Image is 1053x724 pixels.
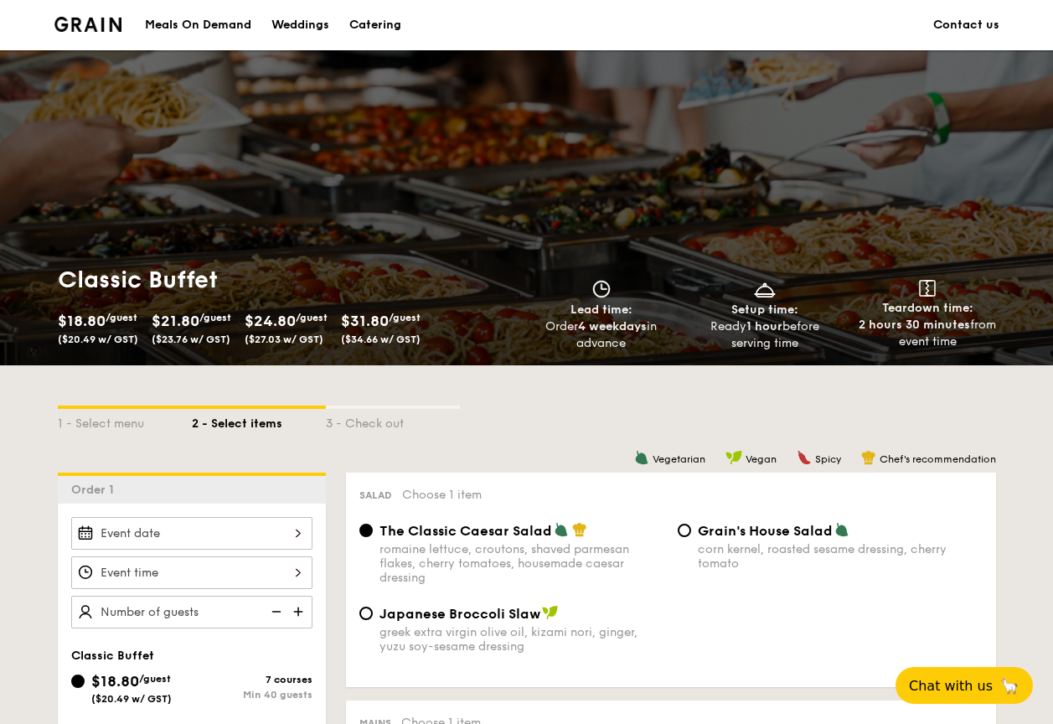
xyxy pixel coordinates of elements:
[589,280,614,298] img: icon-clock.2db775ea.svg
[578,319,647,334] strong: 4 weekdays
[402,488,482,502] span: Choose 1 item
[379,606,540,622] span: Japanese Broccoli Slaw
[379,625,664,654] div: greek extra virgin olive oil, kizami nori, ginger, yuzu soy-sesame dressing
[853,317,1003,350] div: from event time
[919,280,936,297] img: icon-teardown.65201eee.svg
[752,280,777,298] img: icon-dish.430c3a2e.svg
[359,524,373,537] input: The Classic Caesar Saladromaine lettuce, croutons, shaved parmesan flakes, cherry tomatoes, house...
[861,450,876,465] img: icon-chef-hat.a58ddaea.svg
[896,667,1033,704] button: Chat with us🦙
[58,265,520,295] h1: Classic Buffet
[379,523,552,539] span: The Classic Caesar Salad
[797,450,812,465] img: icon-spicy.37a8142b.svg
[341,312,389,330] span: $31.80
[71,675,85,688] input: $18.80/guest($20.49 w/ GST)7 coursesMin 40 guests
[859,318,970,332] strong: 2 hours 30 minutes
[199,312,231,323] span: /guest
[689,318,839,352] div: Ready before serving time
[152,334,230,345] span: ($23.76 w/ GST)
[58,312,106,330] span: $18.80
[262,596,287,628] img: icon-reduce.1d2dbef1.svg
[54,17,122,32] img: Grain
[678,524,691,537] input: Grain's House Saladcorn kernel, roasted sesame dressing, cherry tomato
[653,453,705,465] span: Vegetarian
[379,542,664,585] div: romaine lettuce, croutons, shaved parmesan flakes, cherry tomatoes, housemade caesar dressing
[71,556,312,589] input: Event time
[71,596,312,628] input: Number of guests
[58,409,192,432] div: 1 - Select menu
[192,689,312,701] div: Min 40 guests
[287,596,312,628] img: icon-add.58712e84.svg
[999,676,1019,696] span: 🦙
[58,334,138,345] span: ($20.49 w/ GST)
[71,649,154,663] span: Classic Buffet
[91,672,139,690] span: $18.80
[245,334,323,345] span: ($27.03 w/ GST)
[152,312,199,330] span: $21.80
[359,489,392,501] span: Salad
[527,318,677,352] div: Order in advance
[542,605,559,620] img: icon-vegan.f8ff3823.svg
[572,522,587,537] img: icon-chef-hat.a58ddaea.svg
[554,522,569,537] img: icon-vegetarian.fe4039eb.svg
[731,303,798,317] span: Setup time:
[245,312,296,330] span: $24.80
[54,17,122,32] a: Logotype
[634,450,649,465] img: icon-vegetarian.fe4039eb.svg
[746,319,782,334] strong: 1 hour
[71,483,121,497] span: Order 1
[192,409,326,432] div: 2 - Select items
[326,409,460,432] div: 3 - Check out
[359,607,373,620] input: Japanese Broccoli Slawgreek extra virgin olive oil, kizami nori, ginger, yuzu soy-sesame dressing
[909,678,993,694] span: Chat with us
[725,450,742,465] img: icon-vegan.f8ff3823.svg
[880,453,996,465] span: Chef's recommendation
[71,517,312,550] input: Event date
[698,542,983,571] div: corn kernel, roasted sesame dressing, cherry tomato
[746,453,777,465] span: Vegan
[341,334,421,345] span: ($34.66 w/ GST)
[192,674,312,685] div: 7 courses
[698,523,833,539] span: Grain's House Salad
[882,301,973,315] span: Teardown time:
[91,693,172,705] span: ($20.49 w/ GST)
[106,312,137,323] span: /guest
[389,312,421,323] span: /guest
[296,312,328,323] span: /guest
[834,522,849,537] img: icon-vegetarian.fe4039eb.svg
[815,453,841,465] span: Spicy
[570,303,632,317] span: Lead time:
[139,673,171,685] span: /guest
